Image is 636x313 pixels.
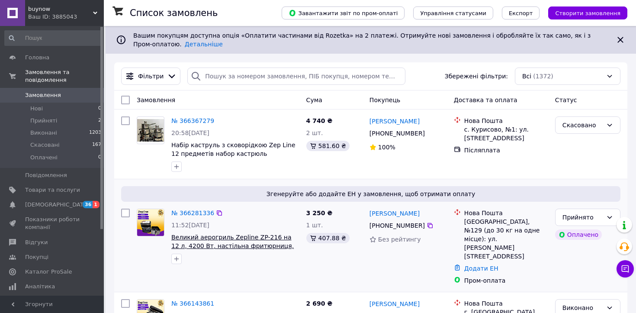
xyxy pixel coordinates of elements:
[25,54,49,61] span: Головна
[171,222,209,229] span: 11:52[DATE]
[306,117,333,124] span: 4 740 ₴
[171,129,209,136] span: 20:58[DATE]
[137,209,164,236] a: Фото товару
[137,116,164,144] a: Фото товару
[25,171,67,179] span: Повідомлення
[306,97,322,103] span: Cума
[289,9,398,17] span: Завантажити звіт по пром-оплаті
[25,268,72,276] span: Каталог ProSale
[464,125,548,142] div: с. Курисово, №1: ул. [STREET_ADDRESS]
[30,154,58,161] span: Оплачені
[464,299,548,308] div: Нова Пошта
[509,10,533,16] span: Експорт
[368,127,427,139] div: [PHONE_NUMBER]
[125,190,617,198] span: Згенеруйте або додайте ЕН у замовлення, щоб отримати оплату
[369,300,420,308] a: [PERSON_NAME]
[171,117,214,124] a: № 366367279
[137,119,164,142] img: Фото товару
[502,6,540,19] button: Експорт
[25,216,80,231] span: Показники роботи компанії
[83,201,93,208] span: 36
[540,9,627,16] a: Створити замовлення
[133,32,591,48] span: Вашим покупцям доступна опція «Оплатити частинами від Rozetka» на 2 платежі. Отримуйте нові замов...
[25,68,104,84] span: Замовлення та повідомлення
[25,253,48,261] span: Покупці
[464,209,548,217] div: Нова Пошта
[306,210,333,216] span: 3 250 ₴
[171,210,214,216] a: № 366281336
[562,120,603,130] div: Скасовано
[378,144,395,151] span: 100%
[30,141,60,149] span: Скасовані
[464,116,548,125] div: Нова Пошта
[28,13,104,21] div: Ваш ID: 3885043
[30,117,57,125] span: Прийняті
[171,234,294,258] a: Великий аерогриль Zepline ZP-216 на 12 л, 4200 Вт, настільна фритюрниця, потужний аерогриль зіплайн
[306,300,333,307] span: 2 690 ₴
[25,91,61,99] span: Замовлення
[369,117,420,126] a: [PERSON_NAME]
[522,72,531,81] span: Всі
[464,217,548,261] div: [GEOGRAPHIC_DATA], №129 (до 30 кг на одне місце): ул. [PERSON_NAME][STREET_ADDRESS]
[306,222,323,229] span: 1 шт.
[185,41,223,48] a: Детальніше
[306,141,350,151] div: 581.60 ₴
[306,233,350,243] div: 407.88 ₴
[25,186,80,194] span: Товари та послуги
[306,129,323,136] span: 2 шт.
[548,6,627,19] button: Створити замовлення
[30,129,57,137] span: Виконані
[137,209,164,236] img: Фото товару
[25,239,48,246] span: Відгуки
[562,213,603,222] div: Прийнято
[130,8,218,18] h1: Список замовлень
[464,276,548,285] div: Пром-оплата
[89,129,101,137] span: 1203
[187,68,405,85] input: Пошук за номером замовлення, ПІБ покупця, номером телефону, Email, номером накладної
[369,97,400,103] span: Покупець
[171,300,214,307] a: № 366143861
[464,265,498,272] a: Додати ЕН
[533,73,553,80] span: (1372)
[369,209,420,218] a: [PERSON_NAME]
[93,201,100,208] span: 1
[98,117,101,125] span: 2
[98,154,101,161] span: 0
[98,105,101,113] span: 0
[25,283,55,290] span: Аналітика
[617,260,634,278] button: Чат з покупцем
[378,236,421,243] span: Без рейтингу
[555,97,577,103] span: Статус
[28,5,93,13] span: buynow
[562,303,603,313] div: Виконано
[282,6,405,19] button: Завантажити звіт по пром-оплаті
[420,10,486,16] span: Управління статусами
[25,201,89,209] span: [DEMOGRAPHIC_DATA]
[555,10,620,16] span: Створити замовлення
[30,105,43,113] span: Нові
[368,219,427,232] div: [PHONE_NUMBER]
[137,97,175,103] span: Замовлення
[454,97,517,103] span: Доставка та оплата
[555,229,602,240] div: Оплачено
[464,146,548,155] div: Післяплата
[171,142,296,174] a: Набір каструль з сковорідкою Zep Line 12 предметів набор кастрюль сковородкою з пательнею нержаві...
[92,141,101,149] span: 167
[138,72,164,81] span: Фільтри
[445,72,508,81] span: Збережені фільтри:
[4,30,102,46] input: Пошук
[413,6,493,19] button: Управління статусами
